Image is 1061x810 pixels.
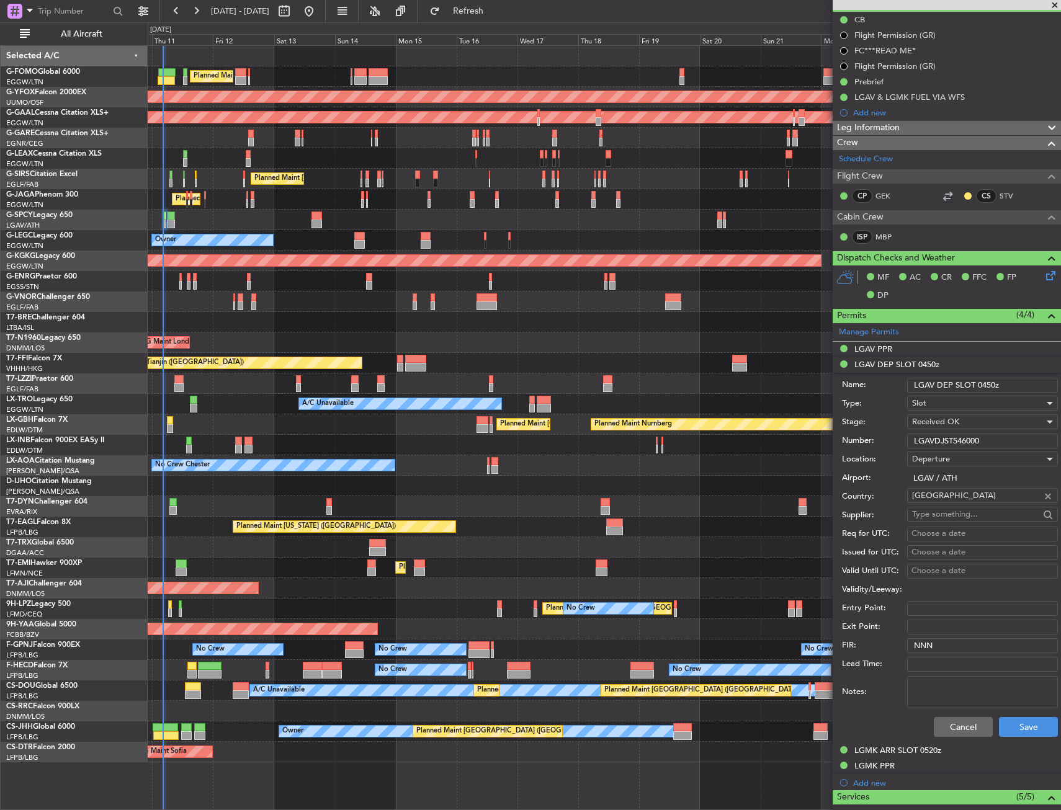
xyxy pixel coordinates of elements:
[6,396,73,403] a: LX-TROLegacy 650
[761,34,821,45] div: Sun 21
[6,703,33,710] span: CS-RRC
[6,692,38,701] a: LFPB/LBG
[700,34,761,45] div: Sat 20
[6,753,38,762] a: LFPB/LBG
[6,662,34,669] span: F-HECD
[842,602,907,615] label: Entry Point:
[335,34,396,45] div: Sun 14
[912,416,959,427] span: Received OK
[877,272,889,284] span: MF
[853,107,1055,118] div: Add new
[399,558,517,577] div: Planned Maint [GEOGRAPHIC_DATA]
[99,354,244,372] div: Planned Maint Tianjin ([GEOGRAPHIC_DATA])
[842,686,907,698] label: Notes:
[852,189,872,203] div: CP
[6,232,73,239] a: G-LEGCLegacy 600
[566,599,595,618] div: No Crew
[6,437,104,444] a: LX-INBFalcon 900EX EASy II
[911,546,1054,559] div: Choose a date
[6,712,45,721] a: DNMM/LOS
[854,760,895,771] div: LGMK PPR
[457,34,517,45] div: Tue 16
[6,600,31,608] span: 9H-LPZ
[6,559,82,567] a: T7-EMIHawker 900XP
[6,68,80,76] a: G-FOMOGlobal 6000
[910,272,921,284] span: AC
[155,231,176,249] div: Owner
[6,425,43,435] a: EDLW/DTM
[912,486,1039,505] input: Type something...
[854,92,965,102] div: LGAV & LGMK FUEL VIA WFS
[1016,308,1034,321] span: (4/4)
[6,118,43,128] a: EGGW/LTN
[38,2,109,20] input: Trip Number
[6,487,79,496] a: [PERSON_NAME]/QSA
[6,539,32,546] span: T7-TRX
[6,355,62,362] a: T7-FFIFalcon 7X
[6,191,78,198] a: G-JAGAPhenom 300
[6,600,71,608] a: 9H-LPZLegacy 500
[842,584,907,596] label: Validity/Leeway:
[854,76,884,87] div: Prebrief
[842,565,907,577] label: Valid Until UTC:
[6,498,34,505] span: T7-DYN
[842,379,907,391] label: Name:
[6,273,35,280] span: G-ENRG
[211,6,269,17] span: [DATE] - [DATE]
[6,744,33,751] span: CS-DTR
[604,681,800,700] div: Planned Maint [GEOGRAPHIC_DATA] ([GEOGRAPHIC_DATA])
[6,171,30,178] span: G-SIRS
[6,518,37,526] span: T7-EAGL
[6,314,32,321] span: T7-BRE
[6,130,35,137] span: G-GARE
[837,251,955,265] span: Dispatch Checks and Weather
[6,262,43,271] a: EGGW/LTN
[821,34,882,45] div: Mon 22
[6,293,90,301] a: G-VNORChallenger 650
[424,1,498,21] button: Refresh
[6,498,87,505] a: T7-DYNChallenger 604
[6,703,79,710] a: CS-RRCFalcon 900LX
[150,25,171,35] div: [DATE]
[837,309,866,323] span: Permits
[6,211,73,219] a: G-SPCYLegacy 650
[155,456,210,474] div: No Crew Chester
[194,67,389,86] div: Planned Maint [GEOGRAPHIC_DATA] ([GEOGRAPHIC_DATA])
[837,121,900,135] span: Leg Information
[912,453,950,465] span: Departure
[6,293,37,301] span: G-VNOR
[839,153,893,166] a: Schedule Crew
[6,744,75,751] a: CS-DTRFalcon 2000
[6,723,75,731] a: CS-JHHGlobal 6000
[6,109,109,117] a: G-GAALCessna Citation XLS+
[842,639,907,652] label: FIR:
[6,334,41,342] span: T7-N1960
[839,326,899,339] a: Manage Permits
[442,7,495,16] span: Refresh
[236,517,396,536] div: Planned Maint [US_STATE] ([GEOGRAPHIC_DATA])
[477,681,673,700] div: Planned Maint [GEOGRAPHIC_DATA] ([GEOGRAPHIC_DATA])
[6,457,35,465] span: LX-AOA
[6,396,33,403] span: LX-TRO
[934,717,993,737] button: Cancel
[837,136,858,150] span: Crew
[999,717,1058,737] button: Save
[6,569,43,578] a: LFMN/NCE
[6,723,33,731] span: CS-JHH
[854,14,865,25] div: CB
[842,658,907,670] label: Lead Time:
[6,314,85,321] a: T7-BREChallenger 604
[133,742,187,761] div: AOG Maint Sofia
[302,394,354,413] div: A/C Unavailable
[852,230,872,244] div: ISP
[6,191,35,198] span: G-JAGA
[854,745,941,755] div: LGMK ARR SLOT 0520z
[14,24,135,44] button: All Aircraft
[6,580,29,587] span: T7-AJI
[6,334,81,342] a: T7-N1960Legacy 650
[6,98,43,107] a: UUMO/OSF
[6,507,37,517] a: EVRA/RIX
[673,661,701,679] div: No Crew
[842,546,907,559] label: Issued for UTC:
[842,453,907,466] label: Location:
